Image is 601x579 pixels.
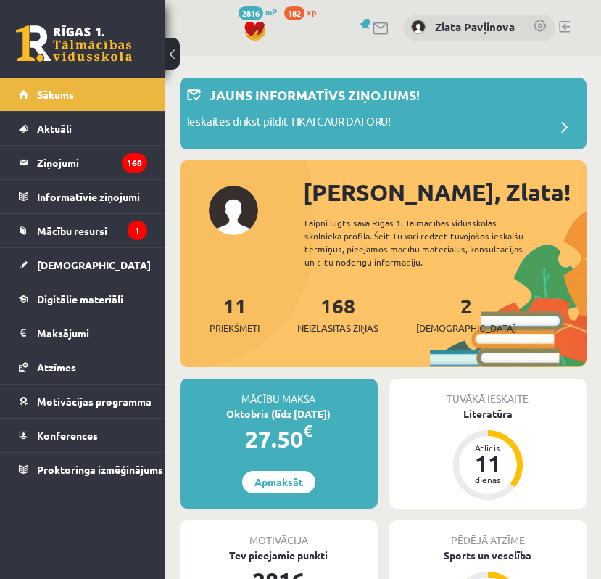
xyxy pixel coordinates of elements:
div: 11 [466,452,510,475]
span: mP [265,6,277,17]
a: Konferences [19,419,147,452]
span: [DEMOGRAPHIC_DATA] [416,321,516,335]
a: Proktoringa izmēģinājums [19,453,147,486]
a: Jauns informatīvs ziņojums! Ieskaites drīkst pildīt TIKAI CAUR DATORU! [187,85,579,142]
a: Maksājumi [19,316,147,350]
a: Rīgas 1. Tālmācības vidusskola [16,25,132,62]
a: Motivācijas programma [19,385,147,418]
div: Motivācija [180,520,378,548]
div: Tev pieejamie punkti [180,548,378,563]
span: 2816 [239,6,263,20]
a: Mācību resursi [19,214,147,247]
p: Ieskaites drīkst pildīt TIKAI CAUR DATORU! [187,113,391,134]
a: 11Priekšmeti [210,292,260,335]
a: Informatīvie ziņojumi1 [19,180,147,213]
span: xp [307,6,316,17]
a: Atzīmes [19,350,147,384]
span: Mācību resursi [37,224,107,237]
span: Atzīmes [37,361,76,374]
i: 168 [122,153,147,173]
span: Konferences [37,429,98,442]
legend: Maksājumi [37,316,147,350]
span: Digitālie materiāli [37,292,123,305]
span: Aktuāli [37,122,72,135]
img: Zlata Pavļinova [411,20,426,34]
span: 182 [284,6,304,20]
a: 2[DEMOGRAPHIC_DATA] [416,292,516,335]
div: Mācību maksa [180,379,378,406]
a: Sākums [19,78,147,111]
a: Literatūra Atlicis 11 dienas [389,406,587,502]
legend: Ziņojumi [37,146,147,179]
div: Atlicis [466,443,510,452]
div: Literatūra [389,406,587,422]
span: Sākums [37,88,74,101]
a: 2816 mP [239,6,277,17]
a: Digitālie materiāli [19,282,147,316]
i: 1 [128,221,147,240]
a: 168Neizlasītās ziņas [297,292,378,335]
span: € [303,420,312,441]
div: Pēdējā atzīme [389,520,587,548]
a: Apmaksāt [242,471,315,493]
div: 27.50 [180,422,378,456]
p: Jauns informatīvs ziņojums! [209,85,420,104]
span: Proktoringa izmēģinājums [37,463,163,476]
a: Ziņojumi168 [19,146,147,179]
div: dienas [466,475,510,484]
a: Zlata Pavļinova [435,19,518,36]
div: Tuvākā ieskaite [389,379,587,406]
div: [PERSON_NAME], Zlata! [303,175,587,210]
a: Aktuāli [19,112,147,145]
div: Sports un veselība [389,548,587,563]
a: 182 xp [284,6,323,17]
div: Oktobris (līdz [DATE]) [180,406,378,422]
div: Laipni lūgts savā Rīgas 1. Tālmācības vidusskolas skolnieka profilā. Šeit Tu vari redzēt tuvojošo... [304,216,549,268]
legend: Informatīvie ziņojumi [37,180,147,213]
span: Priekšmeti [210,321,260,335]
span: [DEMOGRAPHIC_DATA] [37,258,151,271]
a: [DEMOGRAPHIC_DATA] [19,248,147,282]
span: Motivācijas programma [37,395,152,408]
span: Neizlasītās ziņas [297,321,378,335]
